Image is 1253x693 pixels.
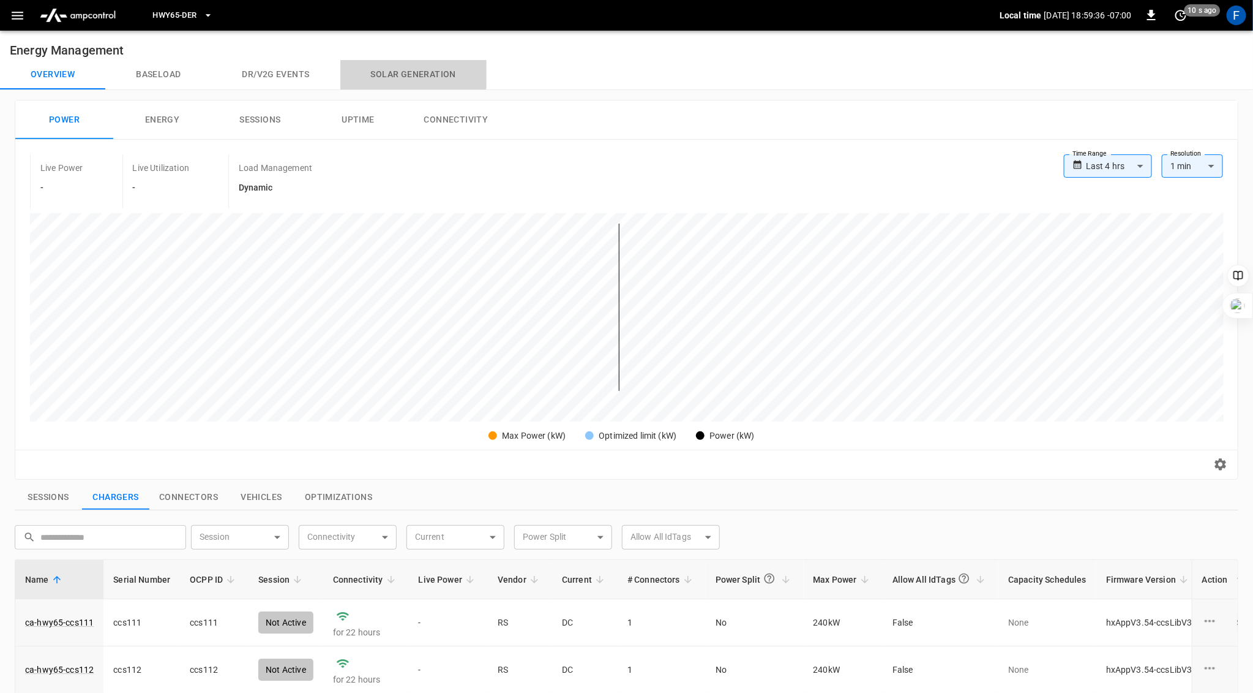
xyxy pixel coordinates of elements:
div: profile-icon [1227,6,1246,25]
button: Baseload [105,60,211,89]
span: Power Split [716,567,794,591]
button: show latest sessions [15,485,82,510]
label: Resolution [1170,149,1201,159]
button: show latest charge points [82,485,149,510]
span: 10 s ago [1184,4,1221,17]
p: Local time [1000,9,1042,21]
a: ca-hwy65-ccs112 [25,664,94,676]
div: Last 4 hrs [1086,154,1152,178]
div: Optimized limit (kW) [599,430,676,442]
span: Current [562,572,608,587]
button: show latest connectors [149,485,228,510]
p: for 22 hours [333,673,399,686]
span: Firmware Version [1106,572,1192,587]
span: Allow All IdTags [892,567,989,591]
td: - [409,599,488,646]
td: RS [488,599,552,646]
p: Load Management [239,162,312,174]
p: Live Utilization [133,162,189,174]
h6: - [40,181,83,195]
span: Name [25,572,65,587]
button: Connectivity [407,100,505,140]
img: ampcontrol.io logo [35,4,121,27]
div: Max Power (kW) [502,430,566,442]
td: 1 [618,599,706,646]
p: for 22 hours [333,626,399,638]
th: Serial Number [103,560,180,599]
button: set refresh interval [1171,6,1191,25]
button: HWY65-DER [148,4,217,28]
p: Live Power [40,162,83,174]
p: None [1008,664,1087,676]
td: 240 kW [804,599,883,646]
button: Solar generation [340,60,487,89]
button: Dr/V2G events [211,60,340,89]
td: False [883,599,998,646]
th: Action [1192,560,1238,599]
a: ca-hwy65-ccs111 [25,616,94,629]
p: None [1008,616,1087,629]
button: Sessions [211,100,309,140]
td: ccs111 [180,599,249,646]
span: OCPP ID [190,572,239,587]
button: show latest vehicles [228,485,295,510]
span: Live Power [419,572,479,587]
button: Energy [113,100,211,140]
span: # Connectors [627,572,696,587]
td: DC [552,599,618,646]
td: ccs111 [103,599,180,646]
td: hxAppV3.54-ccsLibV3.4 [1096,599,1210,646]
button: show latest optimizations [295,485,382,510]
th: Capacity Schedules [998,560,1096,599]
h6: Dynamic [239,181,312,195]
span: Session [258,572,305,587]
span: HWY65-DER [152,9,196,23]
div: charge point options [1202,613,1228,632]
div: Power (kW) [709,430,755,442]
label: Time Range [1072,149,1107,159]
div: 1 min [1162,154,1223,178]
h6: - [133,181,189,195]
div: Not Active [258,659,313,681]
button: Uptime [309,100,407,140]
span: Max Power [814,572,873,587]
span: Connectivity [333,572,399,587]
div: charge point options [1202,661,1228,679]
div: Not Active [258,612,313,634]
p: [DATE] 18:59:36 -07:00 [1044,9,1132,21]
span: Vendor [498,572,542,587]
td: No [706,599,804,646]
button: Power [15,100,113,140]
